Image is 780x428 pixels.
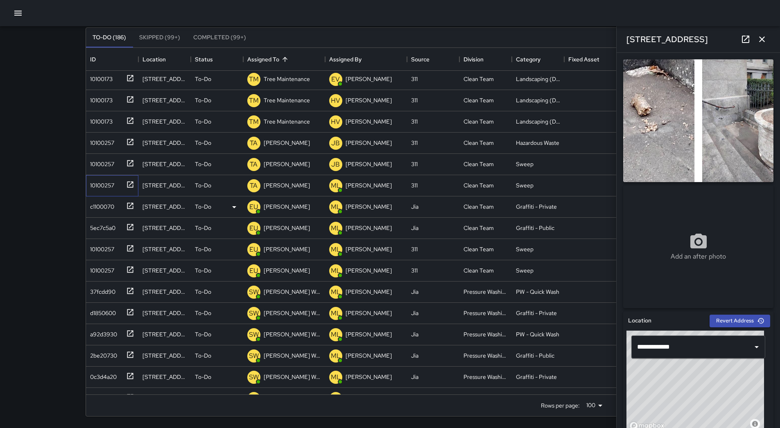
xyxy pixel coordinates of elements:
[264,203,310,211] p: [PERSON_NAME]
[564,48,617,71] div: Fixed Asset
[195,139,211,147] p: To-Do
[195,75,211,83] p: To-Do
[331,245,341,255] p: ML
[86,28,133,47] button: To-Do (186)
[516,394,557,402] div: Graffiti - Private
[346,117,392,126] p: [PERSON_NAME]
[541,401,580,410] p: Rows per page:
[195,48,213,71] div: Status
[463,160,494,168] div: Clean Team
[411,224,418,232] div: Jia
[87,72,113,83] div: 10100173
[411,394,418,402] div: Jia
[87,242,114,253] div: 10100257
[264,351,321,360] p: [PERSON_NAME] Weekly
[463,139,494,147] div: Clean Team
[411,203,418,211] div: Jia
[249,266,258,276] p: EU
[195,394,211,402] p: To-Do
[264,139,310,147] p: [PERSON_NAME]
[516,330,559,338] div: PW - Quick Wash
[331,117,340,127] p: HV
[329,48,362,71] div: Assigned By
[463,203,494,211] div: Clean Team
[516,288,559,296] div: PW - Quick Wash
[195,373,211,381] p: To-Do
[249,223,258,233] p: EU
[195,288,211,296] p: To-Do
[346,224,392,232] p: [PERSON_NAME]
[87,221,115,232] div: 5ec7c5a0
[243,48,325,71] div: Assigned To
[516,75,560,83] div: Landscaping (DG & Weeds)
[87,157,114,168] div: 10100257
[346,160,392,168] p: [PERSON_NAME]
[331,287,341,297] p: ML
[264,117,310,126] p: Tree Maintenance
[264,181,310,189] p: [PERSON_NAME]
[411,266,418,275] div: 311
[516,266,534,275] div: Sweep
[516,245,534,253] div: Sweep
[459,48,512,71] div: Division
[346,394,392,402] p: [PERSON_NAME]
[411,309,418,317] div: Jia
[411,139,418,147] div: 311
[411,48,430,71] div: Source
[516,96,560,104] div: Landscaping (DG & Weeds)
[583,399,605,411] div: 100
[264,96,310,104] p: Tree Maintenance
[331,202,341,212] p: ML
[142,75,187,83] div: 1021 Market Street
[568,48,599,71] div: Fixed Asset
[195,203,211,211] p: To-Do
[138,48,191,71] div: Location
[331,351,341,361] p: ML
[195,117,211,126] p: To-Do
[516,224,554,232] div: Graffiti - Public
[250,138,258,148] p: TA
[250,181,258,191] p: TA
[87,284,115,296] div: 37fcdd90
[249,372,259,382] p: SW
[411,75,418,83] div: 311
[516,351,554,360] div: Graffiti - Public
[142,309,187,317] div: 469 Stevenson Street
[463,351,508,360] div: Pressure Washing
[142,266,187,275] div: 1095 Mission Street
[142,117,187,126] div: 109 6th Street
[331,181,341,191] p: ML
[195,96,211,104] p: To-Do
[142,139,187,147] div: 25 7th Street
[346,309,392,317] p: [PERSON_NAME]
[195,160,211,168] p: To-Do
[411,117,418,126] div: 311
[142,203,187,211] div: 936 Market Street
[87,178,114,189] div: 10100257
[346,245,392,253] p: [PERSON_NAME]
[87,327,117,338] div: a92d3930
[346,351,392,360] p: [PERSON_NAME]
[516,48,540,71] div: Category
[411,160,418,168] div: 311
[463,117,494,126] div: Clean Team
[247,48,279,71] div: Assigned To
[195,181,211,189] p: To-Do
[516,139,559,147] div: Hazardous Waste
[516,203,557,211] div: Graffiti - Private
[512,48,564,71] div: Category
[331,160,340,169] p: JB
[142,160,187,168] div: 1105 Market Street
[411,245,418,253] div: 311
[463,288,508,296] div: Pressure Washing
[331,266,341,276] p: ML
[325,48,407,71] div: Assigned By
[516,160,534,168] div: Sweep
[249,330,259,340] p: SW
[87,114,113,126] div: 10100173
[142,351,187,360] div: 555 Stevenson Street
[195,224,211,232] p: To-Do
[264,288,321,296] p: [PERSON_NAME] Weekly
[463,330,508,338] div: Pressure Washing
[516,181,534,189] div: Sweep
